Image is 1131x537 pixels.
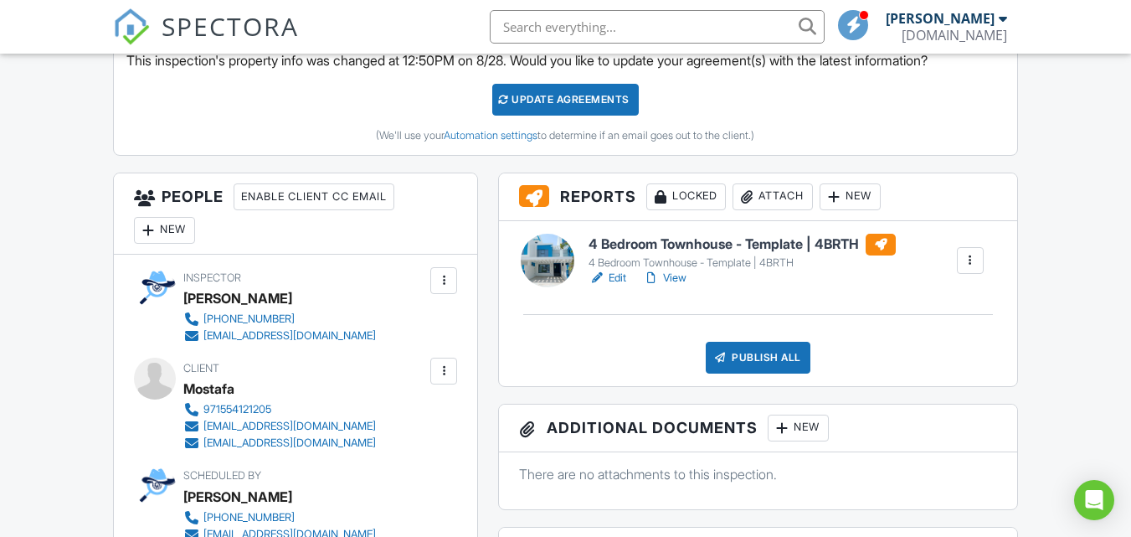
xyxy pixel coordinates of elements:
div: [EMAIL_ADDRESS][DOMAIN_NAME] [203,329,376,343]
div: [PHONE_NUMBER] [203,312,295,326]
div: [EMAIL_ADDRESS][DOMAIN_NAME] [203,420,376,433]
span: Scheduled By [183,469,261,482]
div: mypropertysnagging.com [902,27,1007,44]
input: Search everything... [490,10,825,44]
a: [EMAIL_ADDRESS][DOMAIN_NAME] [183,418,376,435]
div: 4 Bedroom Townhouse - Template | 4BRTH [589,256,896,270]
div: [PHONE_NUMBER] [203,511,295,524]
span: Inspector [183,271,241,284]
div: 971554121205 [203,403,271,416]
img: The Best Home Inspection Software - Spectora [113,8,150,45]
h3: Additional Documents [499,405,1016,452]
div: New [134,217,195,244]
div: Update Agreements [492,84,639,116]
div: Locked [646,183,726,210]
h6: 4 Bedroom Townhouse - Template | 4BRTH [589,234,896,256]
h3: Reports [499,173,1016,221]
span: SPECTORA [162,8,299,44]
div: [EMAIL_ADDRESS][DOMAIN_NAME] [203,436,376,450]
a: Automation settings [444,129,537,142]
a: View [643,270,686,287]
div: (We'll use your to determine if an email goes out to the client.) [126,129,1005,142]
a: [EMAIL_ADDRESS][DOMAIN_NAME] [183,328,376,344]
a: [PHONE_NUMBER] [183,509,376,526]
a: SPECTORA [113,23,299,58]
div: Publish All [706,342,810,374]
p: There are no attachments to this inspection. [519,465,996,483]
span: Client [183,362,219,374]
a: 4 Bedroom Townhouse - Template | 4BRTH 4 Bedroom Townhouse - Template | 4BRTH [589,234,896,271]
div: New [768,415,829,441]
a: Edit [589,270,626,287]
a: [PHONE_NUMBER] [183,311,376,328]
div: New [820,183,881,210]
a: [EMAIL_ADDRESS][DOMAIN_NAME] [183,435,376,452]
h3: People [114,173,477,255]
div: [PERSON_NAME] [183,286,292,311]
div: Attach [733,183,813,210]
div: [PERSON_NAME] [183,484,292,509]
div: [PERSON_NAME] [886,10,995,27]
div: This inspection's property info was changed at 12:50PM on 8/28. Would you like to update your agr... [114,39,1017,154]
div: Enable Client CC Email [234,183,394,210]
a: 971554121205 [183,401,376,418]
div: Open Intercom Messenger [1074,480,1114,520]
div: Mostafa [183,376,234,401]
